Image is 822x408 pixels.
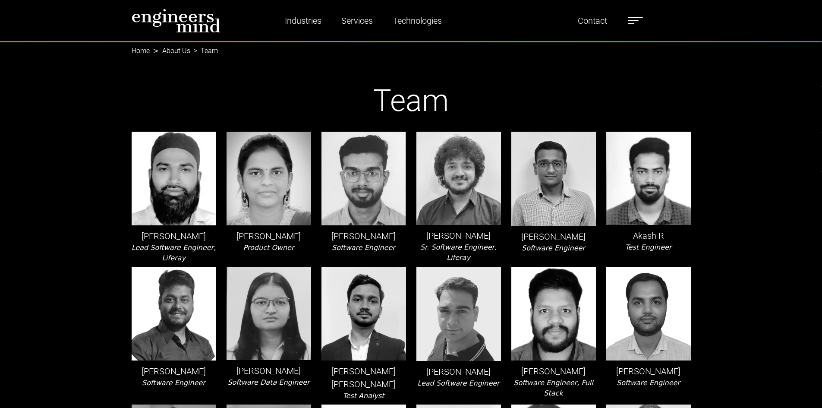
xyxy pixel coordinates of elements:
img: leader-img [416,267,501,361]
i: Sr. Software Engineer, Liferay [420,243,497,262]
i: Software Data Engineer [227,378,309,386]
a: Technologies [389,11,445,31]
li: Team [190,46,218,56]
img: leader-img [416,132,501,225]
img: leader-img [511,267,596,361]
img: leader-img [321,132,406,225]
img: leader-img [227,132,311,225]
img: leader-img [511,132,596,226]
p: [PERSON_NAME] [416,229,501,242]
a: Services [338,11,376,31]
img: logo [132,9,220,33]
a: Contact [574,11,611,31]
img: leader-img [606,267,691,361]
i: Software Engineer [142,379,205,387]
img: leader-img [132,132,216,225]
h1: Team [132,82,691,119]
p: [PERSON_NAME] [511,230,596,243]
p: [PERSON_NAME] [227,230,311,243]
nav: breadcrumb [132,41,691,52]
a: About Us [162,47,190,55]
i: Test Analyst [343,392,384,400]
p: [PERSON_NAME] [511,365,596,378]
p: [PERSON_NAME] [PERSON_NAME] [321,365,406,391]
img: leader-img [606,132,691,225]
img: leader-img [227,267,311,360]
p: Akash R [606,229,691,242]
i: Software Engineer [332,244,395,252]
a: Industries [281,11,325,31]
a: Home [132,47,150,55]
p: [PERSON_NAME] [227,364,311,377]
p: [PERSON_NAME] [606,365,691,378]
i: Product Owner [243,244,294,252]
p: [PERSON_NAME] [132,230,216,243]
i: Lead Software Engineer [417,379,499,387]
i: Software Engineer [522,244,585,252]
i: Software Engineer, Full Stack [513,379,593,397]
i: Test Engineer [625,243,672,251]
img: leader-img [321,267,406,361]
img: leader-img [132,267,216,361]
i: Lead Software Engineer, Liferay [132,244,216,262]
p: [PERSON_NAME] [132,365,216,378]
p: [PERSON_NAME] [321,230,406,243]
p: [PERSON_NAME] [416,365,501,378]
i: Software Engineer [617,379,680,387]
